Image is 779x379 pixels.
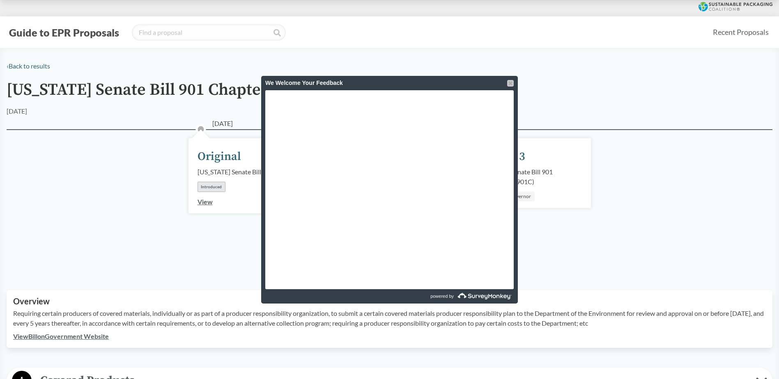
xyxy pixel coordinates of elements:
[7,106,27,116] div: [DATE]
[265,76,514,90] div: We Welcome Your Feedback
[7,62,50,70] a: ‹Back to results
[198,148,241,165] div: Original
[198,167,296,177] div: [US_STATE] Senate Bill 901 ( SB901 )
[430,289,454,304] span: powered by
[132,24,286,41] input: Find a proposal
[391,289,514,304] a: powered by
[709,23,772,41] a: Recent Proposals
[198,182,225,192] div: Introduced
[13,332,109,340] a: ViewBillonGovernment Website
[198,198,213,205] a: View
[212,119,233,128] span: [DATE]
[13,297,766,306] h2: Overview
[13,308,766,328] p: Requiring certain producers of covered materials, individually or as part of a producer responsib...
[7,26,122,39] button: Guide to EPR Proposals
[477,167,582,187] div: [US_STATE] Senate Bill 901 Chaptered ( SB901C )
[7,81,361,106] h1: [US_STATE] Senate Bill 901 Chaptered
